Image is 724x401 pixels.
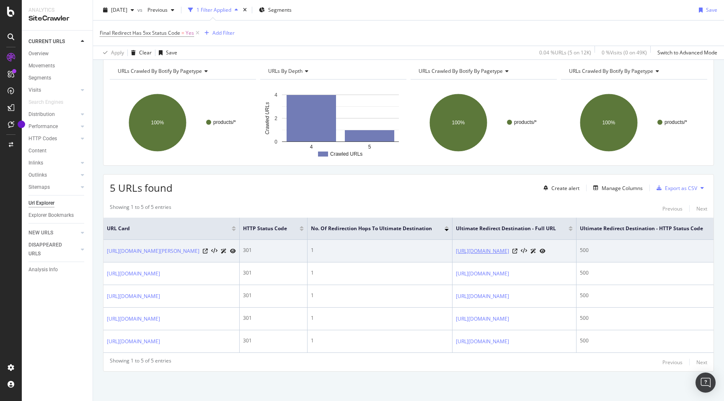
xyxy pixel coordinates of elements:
svg: A chart. [561,86,707,159]
text: Crawled URLs [330,151,362,157]
svg: A chart. [411,86,557,159]
button: Previous [662,203,683,213]
div: Outlinks [28,171,47,180]
a: Content [28,147,87,155]
svg: A chart. [260,86,406,159]
a: Performance [28,122,78,131]
div: DISAPPEARED URLS [28,241,71,258]
span: No. of Redirection Hops To Ultimate Destination [311,225,432,232]
a: URL Inspection [540,247,546,255]
div: Tooltip anchor [18,121,25,128]
div: 301 [243,269,304,277]
div: Open Intercom Messenger [696,373,716,393]
span: = [181,29,184,36]
button: Clear [128,46,152,59]
text: Crawled URLs [264,102,270,134]
div: 500 [580,314,720,322]
span: 2025 Aug. 25th [111,6,127,13]
div: Distribution [28,110,55,119]
div: Save [166,49,177,56]
div: Explorer Bookmarks [28,211,74,220]
div: 1 [311,247,449,254]
div: Overview [28,49,49,58]
button: Segments [256,3,295,17]
text: products/* [213,119,236,125]
text: 0 [274,139,277,145]
button: Create alert [540,181,579,195]
div: SiteCrawler [28,14,86,23]
a: [URL][DOMAIN_NAME][PERSON_NAME] [107,247,199,255]
a: [URL][DOMAIN_NAME] [456,292,509,301]
a: [URL][DOMAIN_NAME] [107,337,160,346]
div: Inlinks [28,159,43,167]
button: Save [696,3,717,17]
div: 500 [580,247,720,254]
a: [URL][DOMAIN_NAME] [456,315,509,323]
div: Add Filter [212,29,235,36]
span: URL Card [107,225,230,232]
a: URL Inspection [230,247,236,255]
div: Clear [139,49,152,56]
div: 1 [311,314,449,322]
button: Previous [144,3,178,17]
div: 500 [580,292,720,299]
a: AI Url Details [221,247,227,255]
div: A chart. [110,86,256,159]
div: Switch to Advanced Mode [657,49,717,56]
a: Segments [28,74,87,82]
a: Url Explorer [28,199,87,208]
text: 4 [274,92,277,98]
a: CURRENT URLS [28,37,78,46]
h4: URLs by Depth [266,64,399,78]
span: URLs by Depth [268,67,303,75]
div: 1 Filter Applied [197,6,231,13]
a: Outlinks [28,171,78,180]
div: Analysis Info [28,265,58,274]
a: Movements [28,62,87,70]
a: [URL][DOMAIN_NAME] [107,315,160,323]
a: Visit Online Page [512,249,517,254]
a: [URL][DOMAIN_NAME] [456,247,509,255]
span: Ultimate Redirect Destination - HTTP Status Code [580,225,703,232]
text: 2 [274,116,277,121]
a: HTTP Codes [28,134,78,143]
a: Inlinks [28,159,78,167]
div: CURRENT URLS [28,37,65,46]
span: URLs Crawled By Botify By pagetype [118,67,202,75]
button: View HTML Source [211,248,217,254]
div: Apply [111,49,124,56]
div: 500 [580,337,720,344]
span: URLs Crawled By Botify By pagetype [419,67,503,75]
div: Showing 1 to 5 of 5 entries [110,357,171,367]
a: Sitemaps [28,183,78,192]
button: 1 Filter Applied [185,3,241,17]
div: HTTP Codes [28,134,57,143]
div: 1 [311,337,449,344]
div: 1 [311,292,449,299]
span: Segments [268,6,292,13]
div: 301 [243,337,304,344]
a: [URL][DOMAIN_NAME] [107,292,160,301]
text: 4 [310,144,313,150]
div: 500 [580,269,720,277]
div: Create alert [551,185,579,192]
div: Analytics [28,7,86,14]
a: Visits [28,86,78,95]
a: Search Engines [28,98,72,107]
text: 5 [368,144,371,150]
a: NEW URLS [28,229,78,237]
a: Explorer Bookmarks [28,211,87,220]
text: products/* [514,119,537,125]
a: Distribution [28,110,78,119]
div: 0.04 % URLs ( 5 on 12K ) [539,49,591,56]
div: Performance [28,122,58,131]
h4: URLs Crawled By Botify By pagetype [567,64,700,78]
span: Previous [144,6,168,13]
button: [DATE] [100,3,137,17]
div: NEW URLS [28,229,53,237]
div: Content [28,147,47,155]
span: URLs Crawled By Botify By pagetype [569,67,653,75]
